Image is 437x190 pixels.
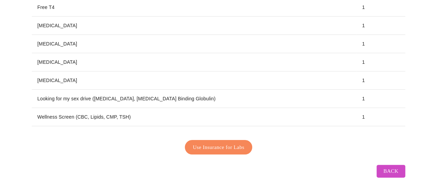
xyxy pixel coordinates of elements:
td: [MEDICAL_DATA] [32,53,357,71]
td: [MEDICAL_DATA] [32,35,357,53]
button: Use Insurance for Labs [185,140,252,154]
td: 1 [357,35,405,53]
button: Back [377,165,405,177]
td: [MEDICAL_DATA] [32,71,357,90]
td: Looking for my sex drive ([MEDICAL_DATA], [MEDICAL_DATA] Binding Globulin) [32,90,357,108]
td: 1 [357,71,405,90]
span: Back [383,167,398,176]
span: Use Insurance for Labs [193,143,244,152]
td: [MEDICAL_DATA] [32,17,357,35]
td: 1 [357,53,405,71]
td: 1 [357,17,405,35]
td: 1 [357,90,405,108]
td: Wellness Screen (CBC, Lipids, CMP, TSH) [32,108,357,126]
td: 1 [357,108,405,126]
